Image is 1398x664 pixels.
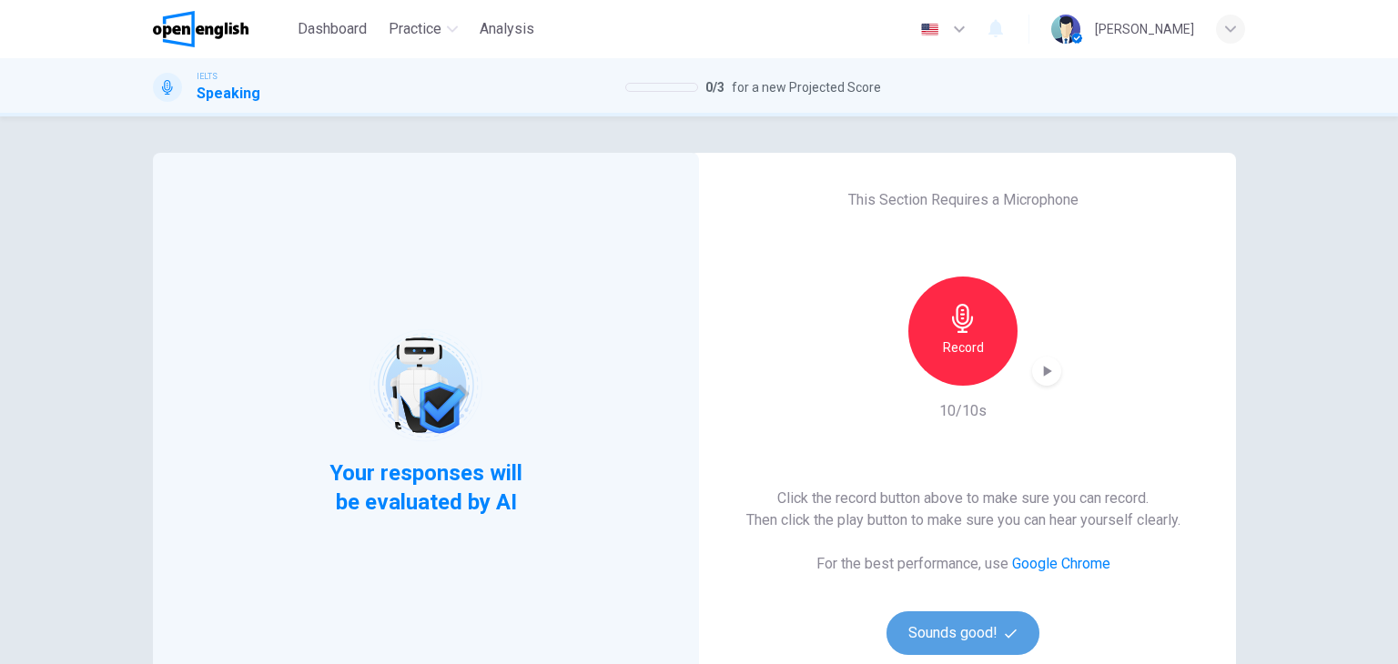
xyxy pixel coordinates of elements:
h6: For the best performance, use [816,553,1110,575]
span: Dashboard [298,18,367,40]
button: Record [908,277,1018,386]
button: Dashboard [290,13,374,45]
a: Google Chrome [1012,555,1110,572]
h6: This Section Requires a Microphone [848,189,1079,211]
span: for a new Projected Score [732,76,881,98]
span: 0 / 3 [705,76,724,98]
button: Practice [381,13,465,45]
img: Profile picture [1051,15,1080,44]
img: robot icon [368,327,483,443]
h6: Record [943,337,984,358]
button: Sounds good! [886,611,1039,655]
a: OpenEnglish logo [153,11,290,47]
span: Analysis [480,18,534,40]
div: [PERSON_NAME] [1095,18,1194,40]
span: IELTS [197,70,218,83]
button: Analysis [472,13,542,45]
h6: 10/10s [939,400,987,422]
span: Practice [389,18,441,40]
img: OpenEnglish logo [153,11,248,47]
h6: Click the record button above to make sure you can record. Then click the play button to make sur... [746,488,1180,531]
img: en [918,23,941,36]
h1: Speaking [197,83,260,105]
span: Your responses will be evaluated by AI [316,458,537,517]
